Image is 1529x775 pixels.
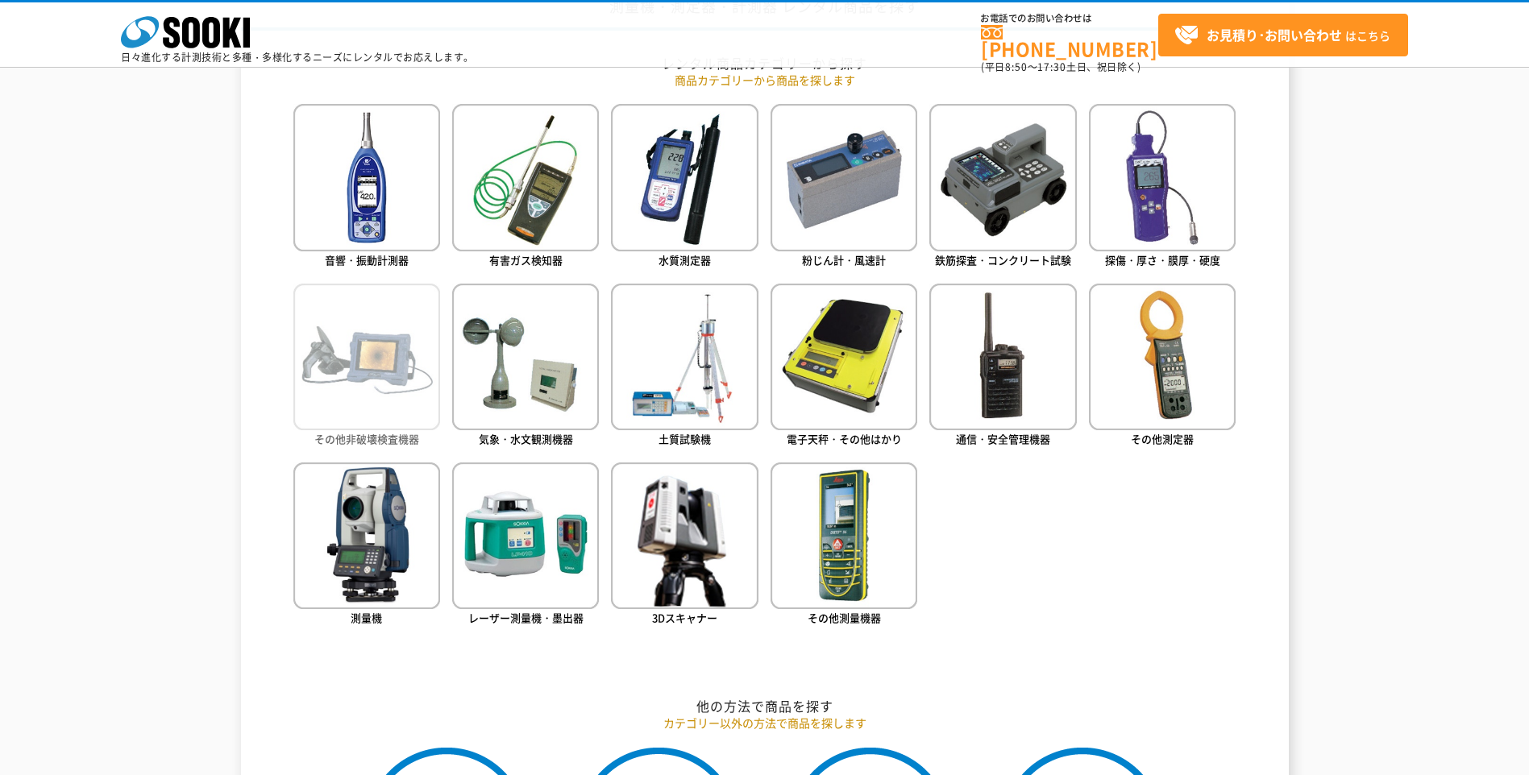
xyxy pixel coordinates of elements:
span: その他測定器 [1131,431,1194,446]
a: 粉じん計・風速計 [771,104,917,271]
img: 鉄筋探査・コンクリート試験 [929,104,1076,251]
a: 気象・水文観測機器 [452,284,599,450]
span: その他非破壊検査機器 [314,431,419,446]
img: 電子天秤・その他はかり [771,284,917,430]
img: 粉じん計・風速計 [771,104,917,251]
a: お見積り･お問い合わせはこちら [1158,14,1408,56]
a: その他測量機器 [771,462,917,629]
span: 3Dスキャナー [652,610,717,625]
img: その他非破壊検査機器 [293,284,440,430]
strong: お見積り･お問い合わせ [1207,25,1342,44]
img: 気象・水文観測機器 [452,284,599,430]
span: 土質試験機 [659,431,711,446]
img: 探傷・厚さ・膜厚・硬度 [1089,104,1236,251]
span: はこちら [1174,23,1390,48]
a: 鉄筋探査・コンクリート試験 [929,104,1076,271]
span: 音響・振動計測器 [325,252,409,267]
a: 探傷・厚さ・膜厚・硬度 [1089,104,1236,271]
h2: 他の方法で商品を探す [293,698,1236,715]
a: 通信・安全管理機器 [929,284,1076,450]
p: カテゴリー以外の方法で商品を探します [293,715,1236,731]
span: その他測量機器 [808,610,881,625]
a: [PHONE_NUMBER] [981,25,1158,58]
img: 3Dスキャナー [611,462,758,609]
span: 通信・安全管理機器 [956,431,1050,446]
span: 探傷・厚さ・膜厚・硬度 [1105,252,1220,267]
img: 音響・振動計測器 [293,104,440,251]
a: 電子天秤・その他はかり [771,284,917,450]
img: 水質測定器 [611,104,758,251]
img: その他測量機器 [771,462,917,609]
a: 音響・振動計測器 [293,104,440,271]
a: 3Dスキャナー [611,462,758,629]
a: 測量機 [293,462,440,629]
img: 土質試験機 [611,284,758,430]
a: その他測定器 [1089,284,1236,450]
span: 測量機 [351,610,382,625]
span: レーザー測量機・墨出器 [468,610,584,625]
span: (平日 ～ 土日、祝日除く) [981,60,1141,74]
span: 水質測定器 [659,252,711,267]
a: 土質試験機 [611,284,758,450]
img: レーザー測量機・墨出器 [452,462,599,609]
a: 水質測定器 [611,104,758,271]
span: 粉じん計・風速計 [802,252,886,267]
span: 17:30 [1037,60,1066,74]
p: 日々進化する計測技術と多種・多様化するニーズにレンタルでお応えします。 [121,52,474,62]
a: その他非破壊検査機器 [293,284,440,450]
a: レーザー測量機・墨出器 [452,462,599,629]
img: 通信・安全管理機器 [929,284,1076,430]
span: 気象・水文観測機器 [479,431,573,446]
a: 有害ガス検知器 [452,104,599,271]
span: 有害ガス検知器 [489,252,563,267]
img: 有害ガス検知器 [452,104,599,251]
img: 測量機 [293,462,440,609]
span: 電子天秤・その他はかり [787,431,902,446]
span: 8:50 [1005,60,1028,74]
span: 鉄筋探査・コンクリート試験 [935,252,1071,267]
span: お電話でのお問い合わせは [981,14,1158,23]
img: その他測定器 [1089,284,1236,430]
p: 商品カテゴリーから商品を探します [293,72,1236,89]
